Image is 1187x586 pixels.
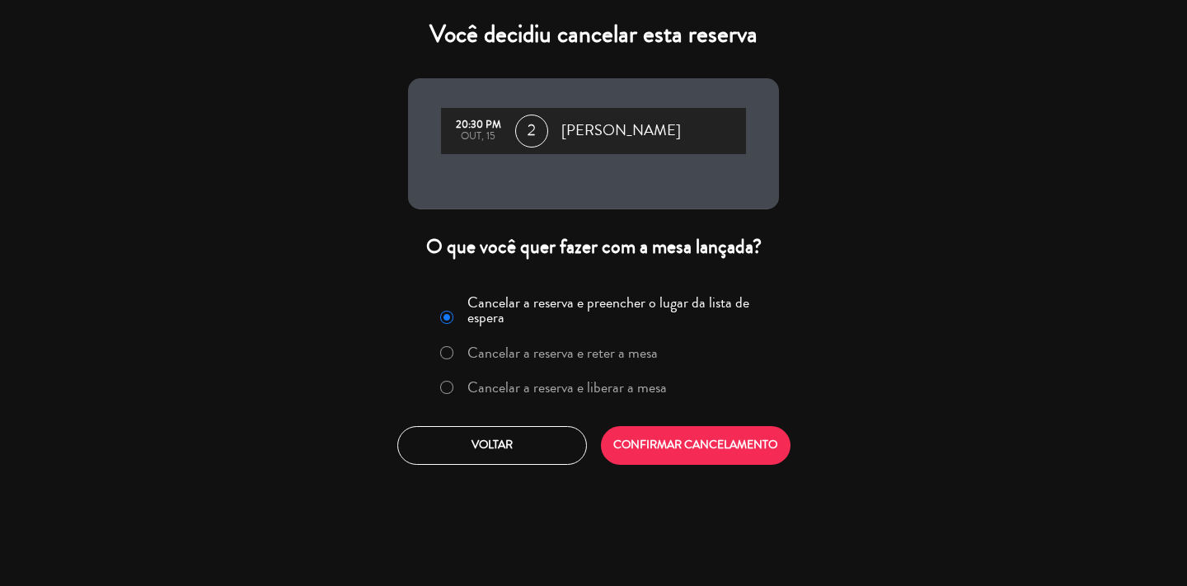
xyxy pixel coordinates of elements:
div: out, 15 [449,131,507,143]
button: Voltar [397,426,587,465]
button: CONFIRMAR CANCELAMENTO [601,426,791,465]
label: Cancelar a reserva e reter a mesa [467,345,658,360]
span: 2 [515,115,548,148]
div: 20:30 PM [449,120,507,131]
h4: Você decidiu cancelar esta reserva [408,20,779,49]
div: O que você quer fazer com a mesa lançada? [408,234,779,260]
span: [PERSON_NAME] [561,119,681,143]
label: Cancelar a reserva e liberar a mesa [467,380,667,395]
label: Cancelar a reserva e preencher o lugar da lista de espera [467,295,769,325]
